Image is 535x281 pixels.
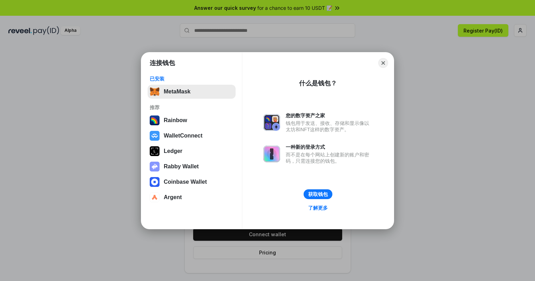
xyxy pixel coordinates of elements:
div: 了解更多 [308,205,328,211]
img: svg+xml,%3Csvg%20width%3D%2228%22%20height%3D%2228%22%20viewBox%3D%220%200%2028%2028%22%20fill%3D... [150,192,160,202]
button: Argent [148,190,236,204]
div: WalletConnect [164,133,203,139]
button: Rainbow [148,113,236,127]
div: Argent [164,194,182,201]
div: Ledger [164,148,182,154]
div: 已安装 [150,76,233,82]
img: svg+xml,%3Csvg%20width%3D%2228%22%20height%3D%2228%22%20viewBox%3D%220%200%2028%2028%22%20fill%3D... [150,177,160,187]
button: WalletConnect [148,129,236,143]
img: svg+xml,%3Csvg%20fill%3D%22none%22%20height%3D%2233%22%20viewBox%3D%220%200%2035%2033%22%20width%... [150,87,160,97]
img: svg+xml,%3Csvg%20xmlns%3D%22http%3A%2F%2Fwww.w3.org%2F2000%2Fsvg%22%20fill%3D%22none%22%20viewBox... [150,162,160,171]
div: MetaMask [164,89,190,95]
img: svg+xml,%3Csvg%20width%3D%2228%22%20height%3D%2228%22%20viewBox%3D%220%200%2028%2028%22%20fill%3D... [150,131,160,141]
img: svg+xml,%3Csvg%20xmlns%3D%22http%3A%2F%2Fwww.w3.org%2F2000%2Fsvg%22%20fill%3D%22none%22%20viewBox... [263,114,280,131]
button: Coinbase Wallet [148,175,236,189]
a: 了解更多 [304,203,332,212]
div: 一种新的登录方式 [286,144,373,150]
button: Ledger [148,144,236,158]
div: 钱包用于发送、接收、存储和显示像以太坊和NFT这样的数字资产。 [286,120,373,133]
button: Rabby Wallet [148,160,236,174]
div: Rabby Wallet [164,163,199,170]
div: Coinbase Wallet [164,179,207,185]
button: MetaMask [148,85,236,99]
div: 什么是钱包？ [299,79,337,87]
div: 获取钱包 [308,191,328,197]
div: 您的数字资产之家 [286,112,373,119]
button: 获取钱包 [304,189,332,199]
h1: 连接钱包 [150,59,175,67]
img: svg+xml,%3Csvg%20width%3D%22120%22%20height%3D%22120%22%20viewBox%3D%220%200%20120%20120%22%20fil... [150,115,160,125]
img: svg+xml,%3Csvg%20xmlns%3D%22http%3A%2F%2Fwww.w3.org%2F2000%2Fsvg%22%20fill%3D%22none%22%20viewBox... [263,146,280,162]
img: svg+xml,%3Csvg%20xmlns%3D%22http%3A%2F%2Fwww.w3.org%2F2000%2Fsvg%22%20width%3D%2228%22%20height%3... [150,146,160,156]
div: 而不是在每个网站上创建新的账户和密码，只需连接您的钱包。 [286,152,373,164]
button: Close [378,58,388,68]
div: Rainbow [164,117,187,124]
div: 推荐 [150,104,233,111]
